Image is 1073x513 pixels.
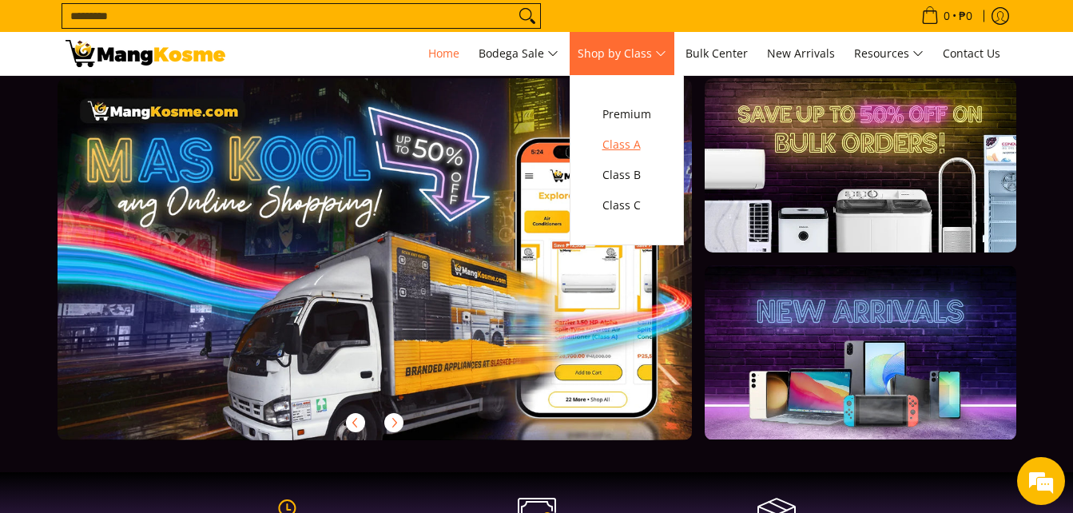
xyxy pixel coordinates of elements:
[515,4,540,28] button: Search
[376,405,411,440] button: Next
[570,32,674,75] a: Shop by Class
[935,32,1008,75] a: Contact Us
[956,10,975,22] span: ₱0
[83,89,268,110] div: Chat with us now
[941,10,952,22] span: 0
[578,44,666,64] span: Shop by Class
[686,46,748,61] span: Bulk Center
[854,44,924,64] span: Resources
[678,32,756,75] a: Bulk Center
[602,165,651,185] span: Class B
[420,32,467,75] a: Home
[602,135,651,155] span: Class A
[338,405,373,440] button: Previous
[428,46,459,61] span: Home
[602,105,651,125] span: Premium
[916,7,977,25] span: •
[767,46,835,61] span: New Arrivals
[594,160,659,190] a: Class B
[943,46,1000,61] span: Contact Us
[594,190,659,221] a: Class C
[594,99,659,129] a: Premium
[602,196,651,216] span: Class C
[594,129,659,160] a: Class A
[846,32,932,75] a: Resources
[8,343,304,399] textarea: Type your message and hit 'Enter'
[759,32,843,75] a: New Arrivals
[66,40,225,67] img: Mang Kosme: Your Home Appliances Warehouse Sale Partner!
[58,78,744,466] a: More
[479,44,558,64] span: Bodega Sale
[241,32,1008,75] nav: Main Menu
[471,32,566,75] a: Bodega Sale
[262,8,300,46] div: Minimize live chat window
[93,154,221,316] span: We're online!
